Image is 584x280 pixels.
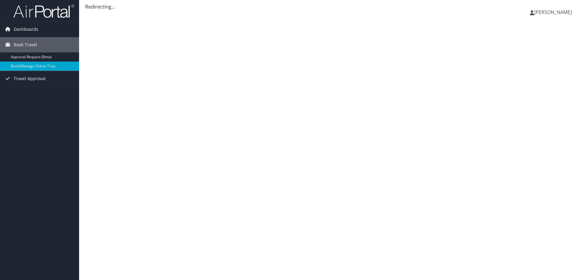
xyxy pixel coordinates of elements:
[14,22,38,37] span: Dashboards
[14,37,37,52] span: Book Travel
[13,4,74,18] img: airportal-logo.png
[530,3,578,21] a: [PERSON_NAME]
[14,71,46,86] span: Travel Approval
[534,9,572,16] span: [PERSON_NAME]
[85,3,578,10] div: Redirecting...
